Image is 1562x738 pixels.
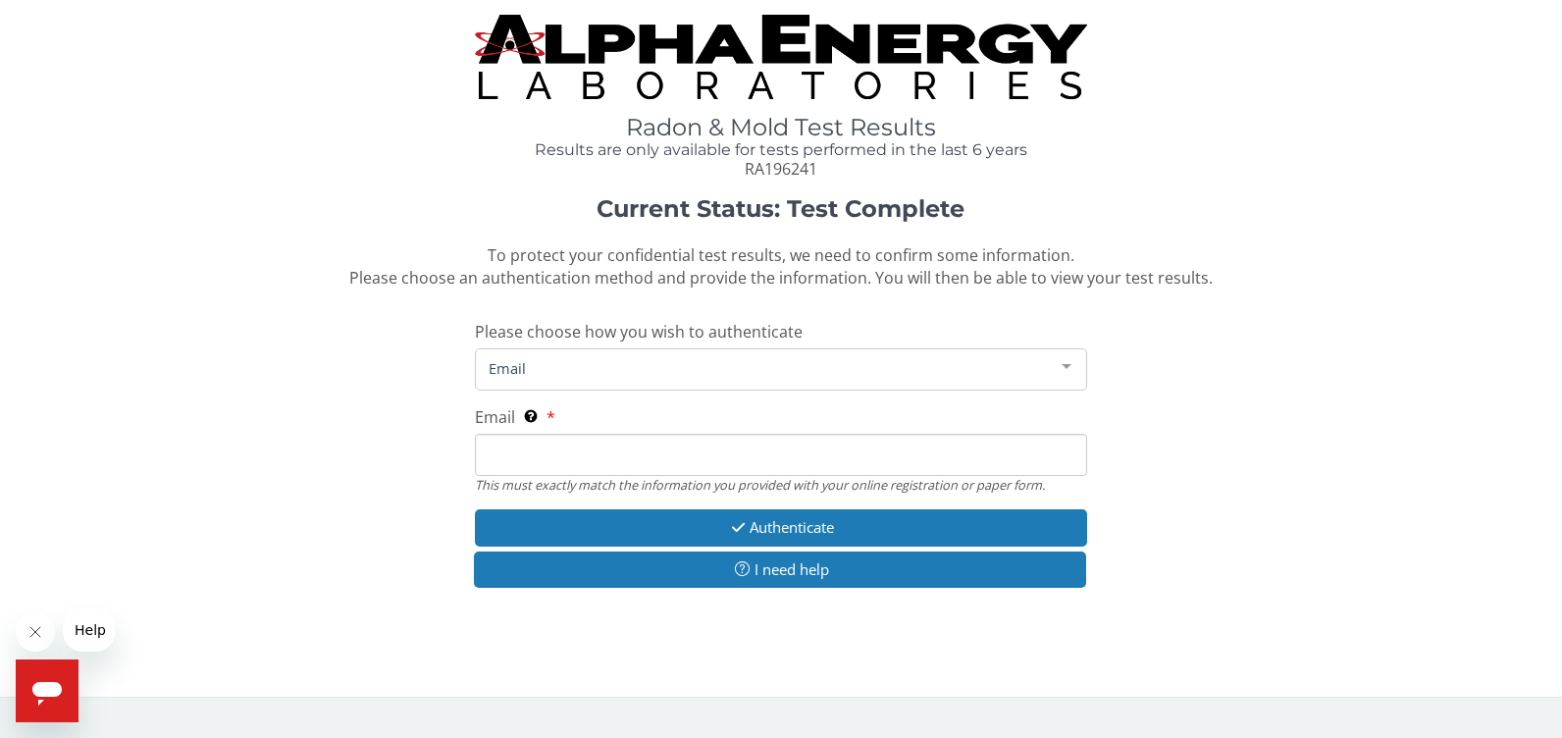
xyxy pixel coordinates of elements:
div: This must exactly match the information you provided with your online registration or paper form. [475,476,1088,494]
span: To protect your confidential test results, we need to confirm some information. Please choose an ... [349,244,1213,289]
span: Please choose how you wish to authenticate [475,321,803,343]
iframe: Message from company [63,608,115,652]
span: RA196241 [745,158,817,180]
span: Email [484,357,1048,379]
strong: Current Status: Test Complete [597,194,964,223]
img: TightCrop.jpg [475,15,1088,99]
iframe: Button to launch messaging window [16,659,78,722]
h1: Radon & Mold Test Results [475,115,1088,140]
iframe: Close message [16,612,55,652]
span: Email [475,406,515,428]
button: Authenticate [475,509,1088,546]
button: I need help [474,552,1087,588]
h4: Results are only available for tests performed in the last 6 years [475,141,1088,159]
